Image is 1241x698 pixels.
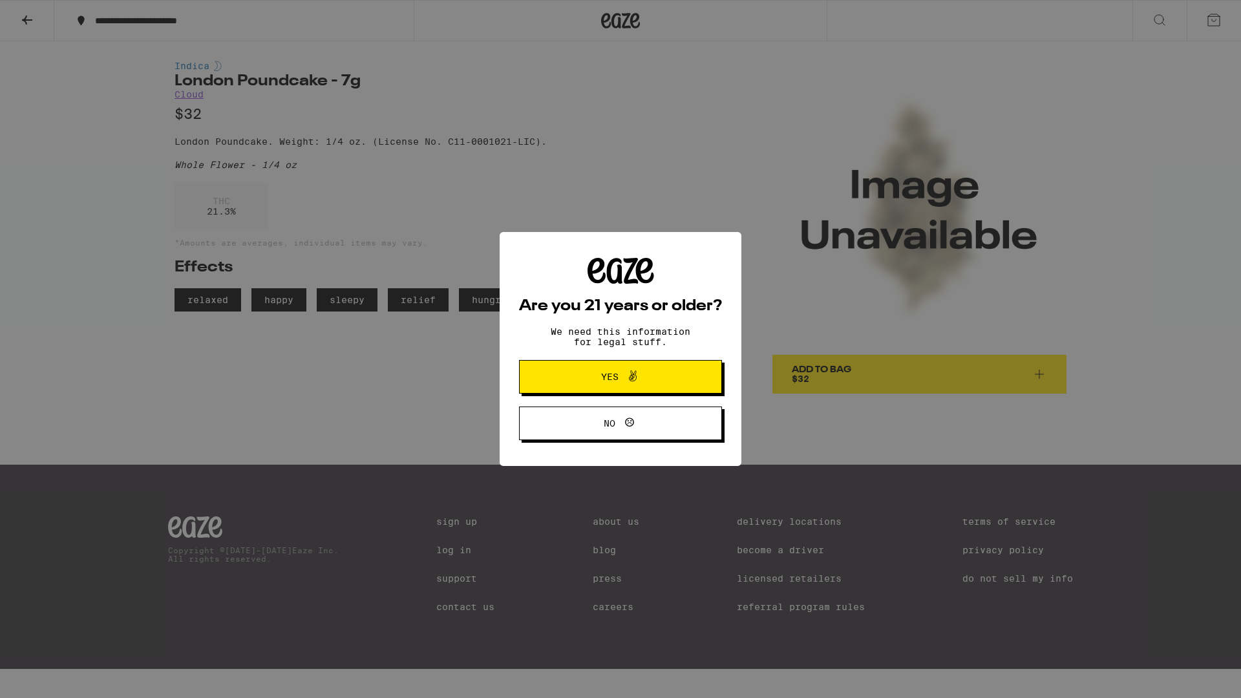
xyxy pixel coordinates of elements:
[519,407,722,440] button: No
[604,419,615,428] span: No
[540,326,701,347] p: We need this information for legal stuff.
[601,372,619,381] span: Yes
[519,360,722,394] button: Yes
[519,299,722,314] h2: Are you 21 years or older?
